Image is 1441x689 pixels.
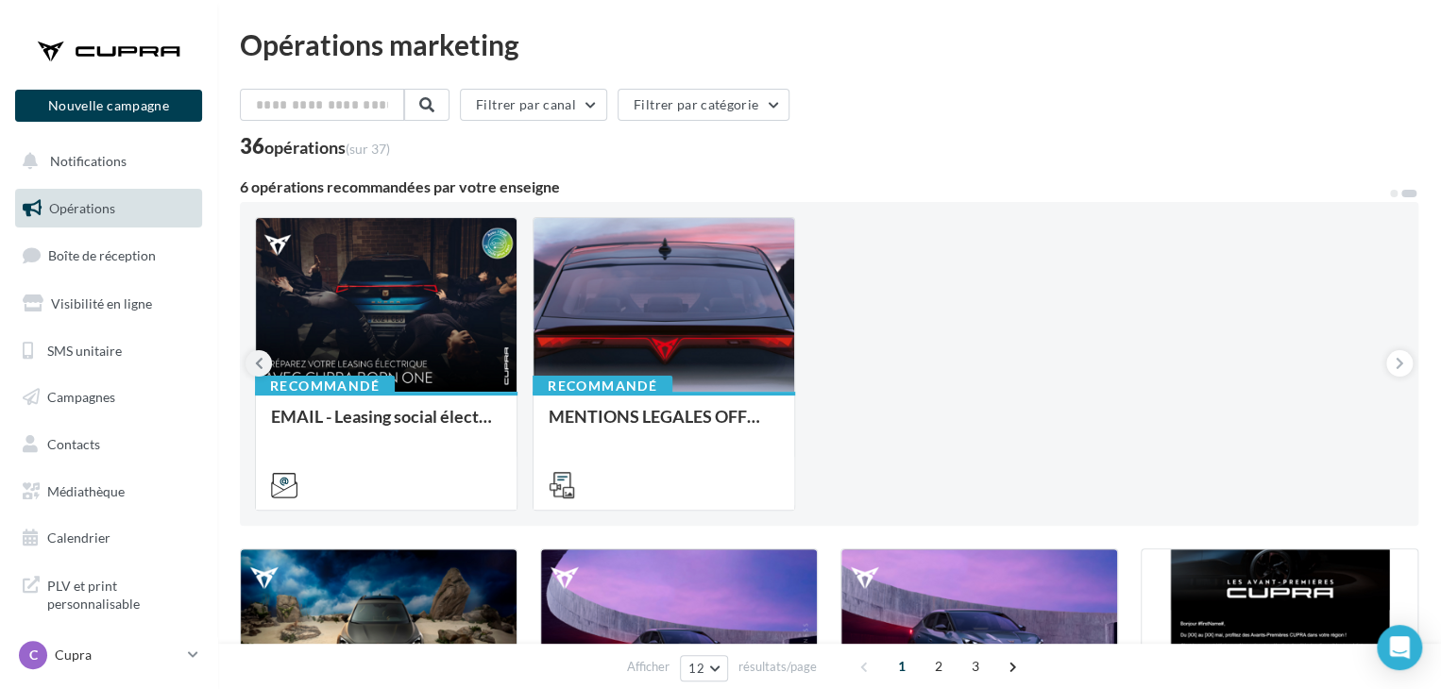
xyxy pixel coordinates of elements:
[11,235,206,276] a: Boîte de réception
[15,90,202,122] button: Nouvelle campagne
[618,89,789,121] button: Filtrer par catégorie
[11,472,206,512] a: Médiathèque
[49,200,115,216] span: Opérations
[460,89,607,121] button: Filtrer par canal
[51,295,152,311] span: Visibilité en ligne
[47,342,122,358] span: SMS unitaire
[48,247,156,263] span: Boîte de réception
[549,407,779,445] div: MENTIONS LEGALES OFFRES GENERIQUES PRESSE
[50,153,127,169] span: Notifications
[738,658,817,676] span: résultats/page
[887,651,917,681] span: 1
[11,189,206,228] a: Opérations
[688,661,704,676] span: 12
[271,407,501,445] div: EMAIL - Leasing social électrique - CUPRA Born One
[11,331,206,371] a: SMS unitaire
[960,651,991,681] span: 3
[255,376,395,396] div: Recommandé
[15,637,202,673] a: C Cupra
[55,646,180,664] p: Cupra
[11,565,206,621] a: PLV et print personnalisable
[47,436,100,452] span: Contacts
[47,389,115,405] span: Campagnes
[346,141,390,157] span: (sur 37)
[11,284,206,324] a: Visibilité en ligne
[47,636,195,677] span: Campagnes DataOnDemand
[11,425,206,464] a: Contacts
[240,179,1388,194] div: 6 opérations recommandées par votre enseigne
[47,573,195,613] span: PLV et print personnalisable
[11,378,206,417] a: Campagnes
[29,646,38,664] span: C
[533,376,672,396] div: Recommandé
[11,629,206,684] a: Campagnes DataOnDemand
[11,518,206,558] a: Calendrier
[47,529,110,546] span: Calendrier
[240,136,390,157] div: 36
[627,658,670,676] span: Afficher
[924,651,954,681] span: 2
[680,655,728,681] button: 12
[264,139,390,156] div: opérations
[47,483,125,499] span: Médiathèque
[1377,625,1422,670] div: Open Intercom Messenger
[240,30,1418,59] div: Opérations marketing
[11,142,198,181] button: Notifications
